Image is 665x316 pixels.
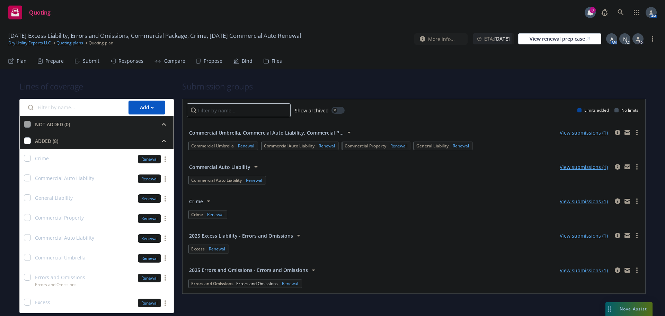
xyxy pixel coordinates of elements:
a: more [633,197,641,205]
div: Renewal [207,246,227,252]
div: Renewal [138,155,161,163]
div: NOT ADDED (0) [35,121,70,128]
div: Renewal [138,234,161,243]
div: Plan [17,58,27,64]
span: 2025 Errors and Omissions - Errors and Omissions [189,266,308,274]
div: Add [140,101,154,114]
span: Errors and Omissions [236,281,278,287]
a: more [648,35,657,43]
a: more [633,128,641,137]
span: Commercial Auto Liability [35,174,94,182]
span: Commercial Umbrella [35,254,86,261]
a: Report a Bug [598,6,612,19]
a: more [161,175,169,183]
span: 2025 Excess Liability - Errors and Omissions [189,232,293,239]
a: circleInformation [613,266,622,274]
a: circleInformation [613,163,622,171]
div: Renewal [138,214,161,223]
div: Renewal [281,281,300,287]
button: Crime [187,194,215,208]
a: more [633,266,641,274]
span: Nova Assist [620,306,647,312]
div: 8 [589,7,596,13]
a: View submissions (1) [560,129,608,136]
span: More info... [428,35,455,43]
span: Errors and Omissions [35,282,77,288]
input: Filter by name... [187,103,291,117]
a: View submissions (1) [560,164,608,170]
a: mail [623,266,631,274]
div: Renewal [138,274,161,282]
button: Add [128,101,165,114]
button: ADDED (8) [35,135,169,146]
span: Crime [35,155,49,162]
div: Compare [164,58,185,64]
span: Quoting plan [89,40,113,46]
span: ETA : [484,35,510,42]
span: Crime [189,198,203,205]
div: Renewal [245,177,264,183]
a: Quoting [6,3,53,22]
a: mail [623,163,631,171]
button: NOT ADDED (0) [35,119,169,130]
a: View submissions (1) [560,232,608,239]
a: more [633,163,641,171]
span: Excess [35,299,50,306]
a: View submissions (1) [560,198,608,205]
span: Commercial Auto Liability [35,234,94,241]
span: Excess [191,246,205,252]
span: Commercial Auto Liability [189,163,250,171]
span: A [610,35,613,43]
div: Responses [118,58,143,64]
div: Renewal [138,194,161,203]
span: General Liability [416,143,449,149]
button: 2025 Errors and Omissions - Errors and Omissions [187,263,320,277]
a: more [161,214,169,223]
a: more [161,299,169,307]
button: More info... [414,33,468,45]
a: View renewal prep case [518,33,601,44]
a: circleInformation [613,128,622,137]
h1: Lines of coverage [19,80,174,92]
div: Submit [83,58,99,64]
div: Renewal [317,143,336,149]
div: Renewal [206,212,225,217]
button: Commercial Umbrella, Commercial Auto Liability, Commercial P... [187,126,356,139]
div: Renewal [138,254,161,263]
span: Commercial Auto Liability [191,177,242,183]
span: Commercial Umbrella, Commercial Auto Liability, Commercial P... [189,129,344,136]
input: Filter by name... [24,101,124,114]
button: Commercial Auto Liability [187,160,263,174]
a: more [161,274,169,282]
div: Files [272,58,282,64]
span: Commercial Property [345,143,386,149]
span: [DATE] Excess Liability, Errors and Omissions, Commercial Package, Crime, [DATE] Commercial Auto ... [8,32,301,40]
div: ADDED (8) [35,137,58,145]
a: Dry Utility Experts LLC [8,40,51,46]
div: Renewal [389,143,408,149]
span: Commercial Umbrella [191,143,234,149]
a: Search [614,6,628,19]
span: Commercial Auto Liability [264,143,314,149]
span: Crime [191,212,203,217]
span: General Liability [35,194,73,202]
div: Limits added [577,107,609,113]
span: Show archived [295,107,329,114]
span: Errors and Omissions [191,281,233,287]
button: Nova Assist [605,302,653,316]
div: Renewal [451,143,470,149]
div: Drag to move [605,302,614,316]
span: Errors and Omissions [35,274,85,281]
a: mail [623,231,631,240]
div: Propose [204,58,222,64]
div: Prepare [45,58,64,64]
a: more [161,195,169,203]
div: No limits [614,107,638,113]
a: Switch app [630,6,644,19]
strong: [DATE] [494,35,510,42]
div: View renewal prep case [530,34,590,44]
div: Renewal [138,174,161,183]
span: Commercial Property [35,214,84,221]
h1: Submission groups [182,80,646,92]
div: Bind [242,58,252,64]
